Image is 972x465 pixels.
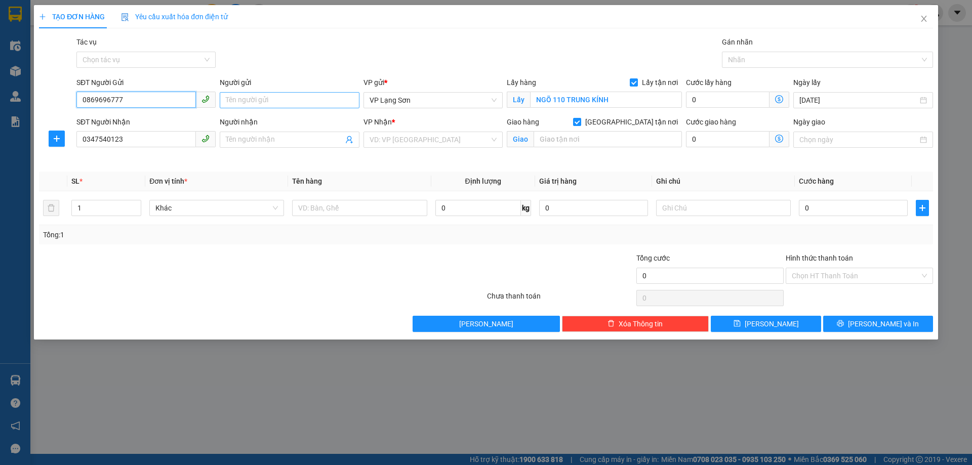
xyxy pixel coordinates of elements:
[39,13,105,21] span: TẠO ĐƠN HÀNG
[534,131,682,147] input: Giao tận nơi
[121,13,228,21] span: Yêu cầu xuất hóa đơn điện tử
[916,204,928,212] span: plus
[793,118,825,126] label: Ngày giao
[530,92,682,108] input: Lấy tận nơi
[711,316,821,332] button: save[PERSON_NAME]
[539,177,577,185] span: Giá trị hàng
[686,92,769,108] input: Cước lấy hàng
[345,136,353,144] span: user-add
[459,318,513,329] span: [PERSON_NAME]
[49,135,64,143] span: plus
[652,172,795,191] th: Ghi chú
[76,38,97,46] label: Tác vụ
[775,95,783,103] span: dollar-circle
[39,13,46,20] span: plus
[799,177,834,185] span: Cước hàng
[686,118,736,126] label: Cước giao hàng
[507,118,539,126] span: Giao hàng
[43,229,375,240] div: Tổng: 1
[76,116,216,128] div: SĐT Người Nhận
[76,77,216,88] div: SĐT Người Gửi
[837,320,844,328] span: printer
[413,316,560,332] button: [PERSON_NAME]
[745,318,799,329] span: [PERSON_NAME]
[734,320,741,328] span: save
[581,116,682,128] span: [GEOGRAPHIC_DATA] tận nơi
[363,118,392,126] span: VP Nhận
[775,135,783,143] span: dollar-circle
[793,78,821,87] label: Ngày lấy
[823,316,933,332] button: printer[PERSON_NAME] và In
[799,95,917,106] input: Ngày lấy
[521,200,531,216] span: kg
[220,77,359,88] div: Người gửi
[149,177,187,185] span: Đơn vị tính
[201,135,210,143] span: phone
[686,78,732,87] label: Cước lấy hàng
[799,134,917,145] input: Ngày giao
[507,78,536,87] span: Lấy hàng
[43,200,59,216] button: delete
[920,15,928,23] span: close
[562,316,709,332] button: deleteXóa Thông tin
[916,200,929,216] button: plus
[292,200,427,216] input: VD: Bàn, Ghế
[786,254,853,262] label: Hình thức thanh toán
[155,200,278,216] span: Khác
[507,92,530,108] span: Lấy
[486,290,635,308] div: Chưa thanh toán
[292,177,322,185] span: Tên hàng
[121,13,129,21] img: icon
[636,254,670,262] span: Tổng cước
[49,131,65,147] button: plus
[656,200,791,216] input: Ghi Chú
[220,116,359,128] div: Người nhận
[910,5,938,33] button: Close
[539,200,648,216] input: 0
[638,77,682,88] span: Lấy tận nơi
[848,318,919,329] span: [PERSON_NAME] và In
[465,177,501,185] span: Định lượng
[686,131,769,147] input: Cước giao hàng
[619,318,663,329] span: Xóa Thông tin
[201,95,210,103] span: phone
[607,320,615,328] span: delete
[71,177,79,185] span: SL
[370,93,497,108] span: VP Lạng Sơn
[722,38,753,46] label: Gán nhãn
[363,77,503,88] div: VP gửi
[507,131,534,147] span: Giao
